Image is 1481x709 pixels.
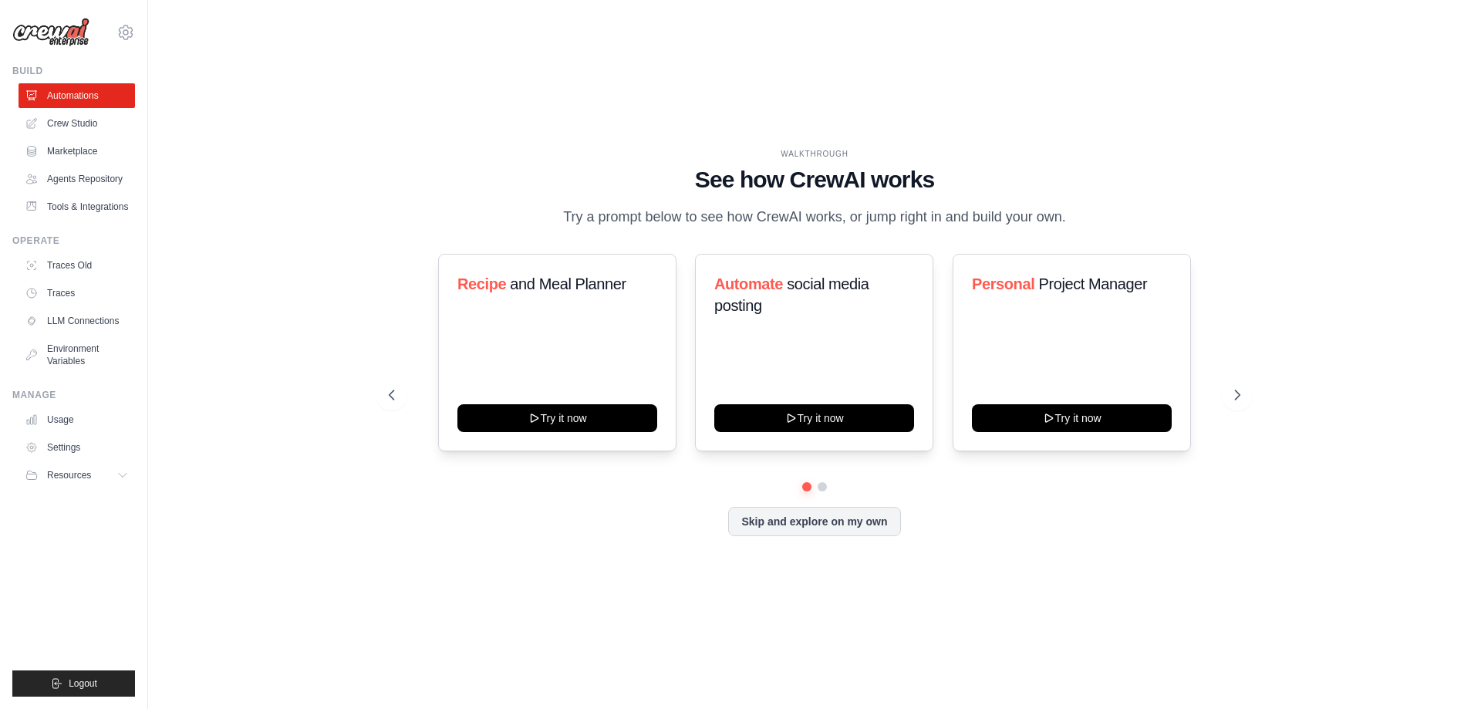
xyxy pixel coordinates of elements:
[19,281,135,306] a: Traces
[457,275,506,292] span: Recipe
[728,507,900,536] button: Skip and explore on my own
[19,139,135,164] a: Marketplace
[19,336,135,373] a: Environment Variables
[19,111,135,136] a: Crew Studio
[389,148,1240,160] div: WALKTHROUGH
[12,18,89,47] img: Logo
[47,469,91,481] span: Resources
[19,167,135,191] a: Agents Repository
[510,275,626,292] span: and Meal Planner
[19,194,135,219] a: Tools & Integrations
[714,404,914,432] button: Try it now
[1038,275,1147,292] span: Project Manager
[389,166,1240,194] h1: See how CrewAI works
[19,309,135,333] a: LLM Connections
[555,206,1074,228] p: Try a prompt below to see how CrewAI works, or jump right in and build your own.
[19,463,135,488] button: Resources
[12,235,135,247] div: Operate
[69,677,97,690] span: Logout
[12,670,135,697] button: Logout
[972,275,1034,292] span: Personal
[714,275,783,292] span: Automate
[19,253,135,278] a: Traces Old
[19,83,135,108] a: Automations
[972,404,1172,432] button: Try it now
[457,404,657,432] button: Try it now
[12,65,135,77] div: Build
[19,435,135,460] a: Settings
[19,407,135,432] a: Usage
[12,389,135,401] div: Manage
[714,275,869,314] span: social media posting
